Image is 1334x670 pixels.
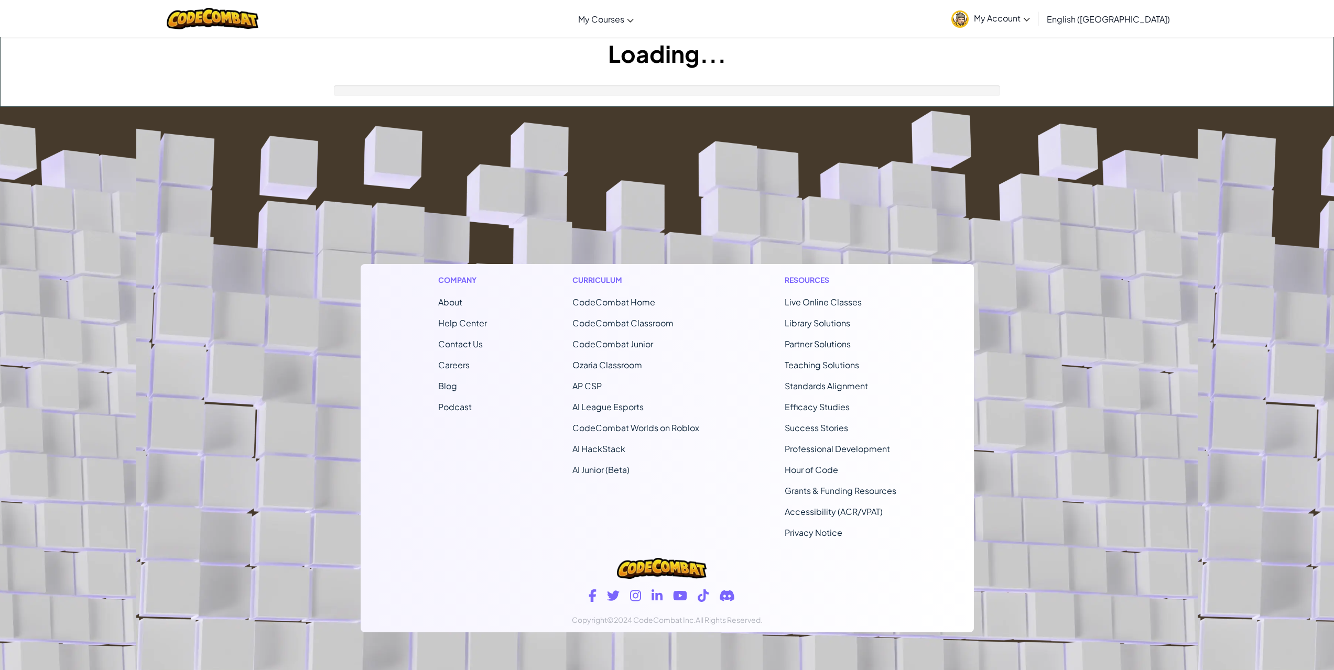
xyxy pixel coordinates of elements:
a: Hour of Code [785,464,838,475]
a: Blog [438,380,457,391]
a: Ozaria Classroom [572,359,642,370]
a: Accessibility (ACR/VPAT) [785,506,883,517]
a: Careers [438,359,470,370]
a: Grants & Funding Resources [785,485,896,496]
a: Success Stories [785,422,848,433]
img: avatar [951,10,969,28]
a: AI League Esports [572,401,644,412]
img: CodeCombat logo [167,8,258,29]
h1: Curriculum [572,274,699,285]
span: ©2024 CodeCombat Inc. [607,615,696,624]
a: CodeCombat Junior [572,338,653,349]
a: Teaching Solutions [785,359,859,370]
a: Professional Development [785,443,890,454]
a: Partner Solutions [785,338,851,349]
a: AI HackStack [572,443,625,454]
a: English ([GEOGRAPHIC_DATA]) [1042,5,1175,33]
a: About [438,296,462,307]
a: AP CSP [572,380,602,391]
a: Library Solutions [785,317,850,328]
span: My Courses [578,14,624,25]
h1: Company [438,274,487,285]
a: CodeCombat Worlds on Roblox [572,422,699,433]
a: My Courses [573,5,639,33]
a: Efficacy Studies [785,401,850,412]
a: AI Junior (Beta) [572,464,630,475]
span: All Rights Reserved. [696,615,763,624]
a: My Account [946,2,1035,35]
a: Live Online Classes [785,296,862,307]
a: Podcast [438,401,472,412]
span: CodeCombat Home [572,296,655,307]
h1: Loading... [1,37,1333,70]
span: My Account [974,13,1030,24]
img: CodeCombat logo [617,558,706,579]
span: Contact Us [438,338,483,349]
a: Standards Alignment [785,380,868,391]
span: Copyright [572,615,607,624]
a: CodeCombat Classroom [572,317,674,328]
h1: Resources [785,274,896,285]
span: English ([GEOGRAPHIC_DATA]) [1047,14,1170,25]
a: Privacy Notice [785,527,842,538]
a: Help Center [438,317,487,328]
